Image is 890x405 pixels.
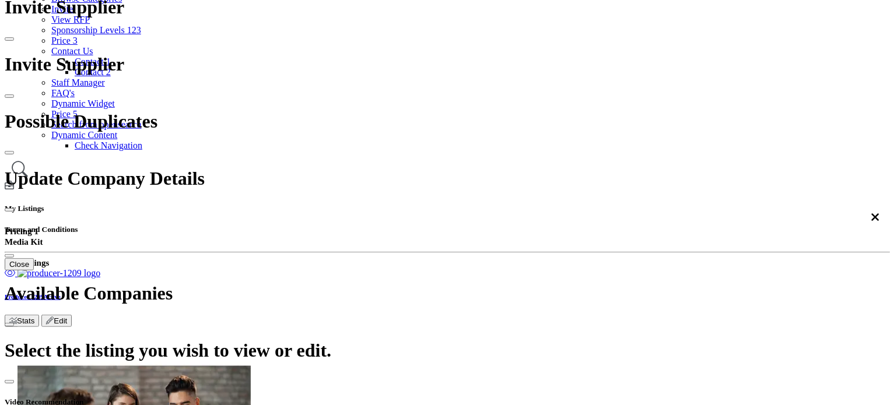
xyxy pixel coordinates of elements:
a: FAQ's [51,88,75,98]
h1: Select the listing you wish to view or edit. [5,340,885,361]
h1: Invite Supplier [5,54,885,75]
h1: Available Companies [5,283,885,304]
a: Staff Manager [51,78,105,87]
a: Price 5 [51,109,78,119]
a: Price 3 [51,36,78,45]
button: Close [5,37,14,41]
a: View RFP [51,15,90,24]
h5: Terms and Conditions [5,225,885,234]
button: Close [5,258,34,270]
a: Media Kit [5,237,43,246]
button: Close [5,94,14,98]
button: Close [5,254,14,258]
h1: Update Company Details [5,168,885,189]
button: Link for company listing [5,315,39,327]
a: Search [5,157,35,181]
a: Sponsorship Levels 123 [51,25,141,35]
a: Dynamic Content [51,130,117,140]
button: Close [5,151,14,154]
button: Show Company Details With Edit Page [41,315,72,327]
a: Contact Us [51,46,93,56]
a: Dynamic Widget [51,98,115,108]
button: Close [5,208,14,212]
button: Close [5,380,14,383]
h1: Possible Duplicates [5,111,885,132]
img: producer-1209 logo [17,268,100,279]
button: Close [5,323,14,326]
a: Check Navigation [75,140,142,150]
